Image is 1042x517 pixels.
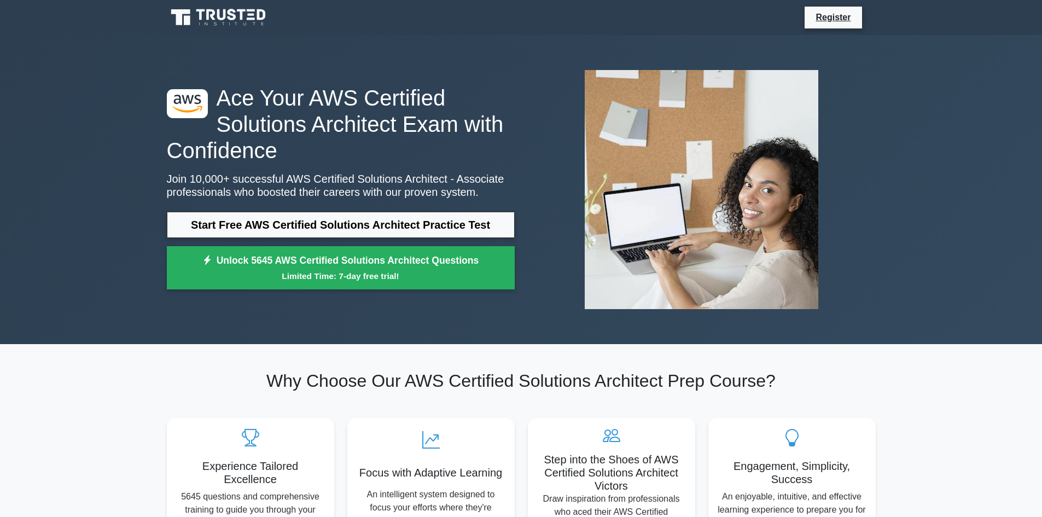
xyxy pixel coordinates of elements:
[537,453,686,492] h5: Step into the Shoes of AWS Certified Solutions Architect Victors
[356,466,506,479] h5: Focus with Adaptive Learning
[167,370,876,391] h2: Why Choose Our AWS Certified Solutions Architect Prep Course?
[176,460,325,486] h5: Experience Tailored Excellence
[167,85,515,164] h1: Ace Your AWS Certified Solutions Architect Exam with Confidence
[167,172,515,199] p: Join 10,000+ successful AWS Certified Solutions Architect - Associate professionals who boosted t...
[167,212,515,238] a: Start Free AWS Certified Solutions Architect Practice Test
[181,270,501,282] small: Limited Time: 7-day free trial!
[167,246,515,290] a: Unlock 5645 AWS Certified Solutions Architect QuestionsLimited Time: 7-day free trial!
[717,460,867,486] h5: Engagement, Simplicity, Success
[809,10,857,24] a: Register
